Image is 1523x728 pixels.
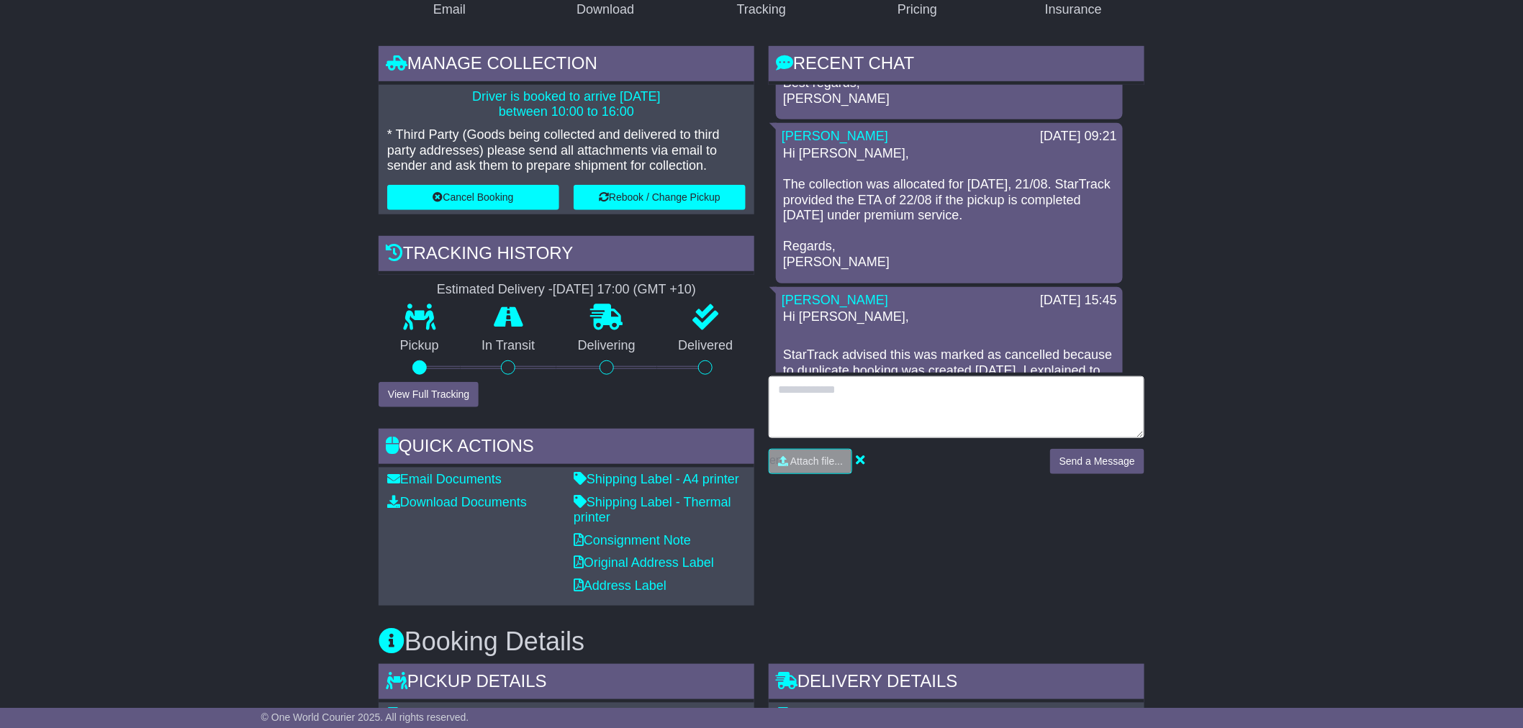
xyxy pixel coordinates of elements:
p: Hi [PERSON_NAME], The collection was allocated for [DATE], 21/08. StarTrack provided the ETA of 2... [783,146,1116,270]
div: Pickup Details [379,664,754,703]
p: Delivered [657,338,755,354]
a: Shipping Label - A4 printer [574,472,739,486]
a: Original Address Label [574,555,714,570]
a: Shipping Label - Thermal printer [574,495,731,525]
a: Consignment Note [574,533,691,547]
button: View Full Tracking [379,382,479,407]
p: Driver is booked to arrive [DATE] between 10:00 to 16:00 [387,89,746,120]
a: [PERSON_NAME] [782,293,888,307]
div: Estimated Delivery - [379,282,754,298]
a: Email Documents [387,472,502,486]
div: [DATE] 09:21 [1040,129,1117,145]
button: Cancel Booking [387,185,559,210]
div: Delivery Details [769,664,1144,703]
a: Address Label [574,578,666,593]
p: * Third Party (Goods being collected and delivered to third party addresses) please send all atta... [387,127,746,174]
a: Download Documents [387,495,527,509]
div: Tracking history [379,236,754,275]
h3: Booking Details [379,627,1144,656]
div: RECENT CHAT [769,46,1144,85]
div: [DATE] 15:45 [1040,293,1117,309]
div: Manage collection [379,46,754,85]
button: Send a Message [1050,449,1144,474]
button: Rebook / Change Pickup [574,185,746,210]
div: Quick Actions [379,429,754,468]
span: © One World Courier 2025. All rights reserved. [261,711,469,723]
p: Hi [PERSON_NAME], [783,309,1116,325]
a: [PERSON_NAME] [782,129,888,143]
p: Delivering [556,338,657,354]
p: Pickup [379,338,461,354]
div: [DATE] 17:00 (GMT +10) [553,282,696,298]
p: StarTrack advised this was marked as cancelled because to duplicate booking was created [DATE]. I... [783,332,1116,488]
p: In Transit [461,338,557,354]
